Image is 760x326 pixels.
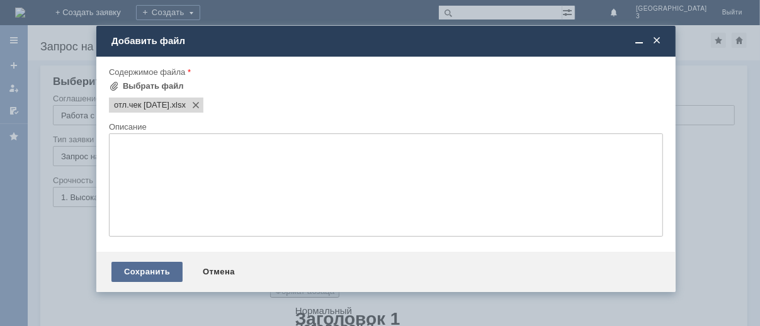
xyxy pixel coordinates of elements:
[650,35,663,47] span: Закрыть
[5,5,184,25] div: Здравствуйте.Удалите пожалуйста отл.чеки.Спасибо
[169,100,186,110] span: отл.чек 11.10.2025.xlsx
[111,35,663,47] div: Добавить файл
[109,123,661,131] div: Описание
[123,81,184,91] div: Выбрать файл
[633,35,645,47] span: Свернуть (Ctrl + M)
[109,68,661,76] div: Содержимое файла
[114,100,169,110] span: отл.чек 11.10.2025.xlsx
